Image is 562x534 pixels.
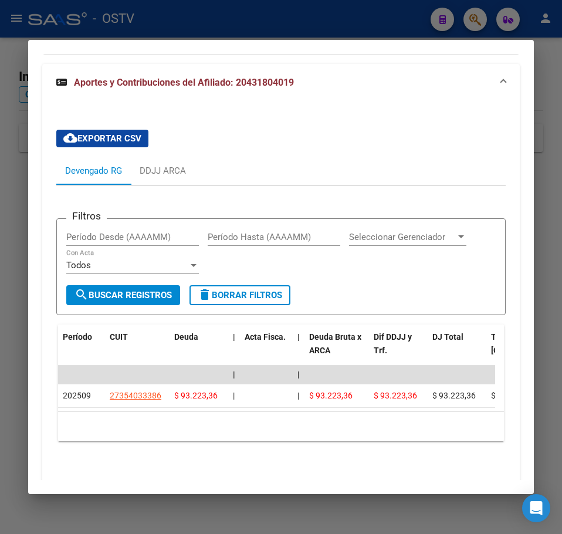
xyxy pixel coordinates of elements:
[66,209,107,222] h3: Filtros
[428,325,486,376] datatable-header-cell: DJ Total
[491,391,513,400] span: $ 0,00
[63,391,91,400] span: 202509
[42,102,520,488] div: Aportes y Contribuciones del Afiliado: 20431804019
[293,325,304,376] datatable-header-cell: |
[297,370,300,379] span: |
[233,370,235,379] span: |
[75,288,89,302] mat-icon: search
[174,332,198,342] span: Deuda
[245,332,286,342] span: Acta Fisca.
[105,325,170,376] datatable-header-cell: CUIT
[198,288,212,302] mat-icon: delete
[140,164,186,177] div: DDJJ ARCA
[233,332,235,342] span: |
[309,391,353,400] span: $ 93.223,36
[374,332,412,355] span: Dif DDJJ y Trf.
[75,290,172,300] span: Buscar Registros
[63,133,141,144] span: Exportar CSV
[174,391,218,400] span: $ 93.223,36
[374,391,417,400] span: $ 93.223,36
[432,332,463,342] span: DJ Total
[66,285,180,305] button: Buscar Registros
[228,325,240,376] datatable-header-cell: |
[349,232,456,242] span: Seleccionar Gerenciador
[309,332,361,355] span: Deuda Bruta x ARCA
[65,164,122,177] div: Devengado RG
[369,325,428,376] datatable-header-cell: Dif DDJJ y Trf.
[63,332,92,342] span: Período
[522,494,550,522] div: Open Intercom Messenger
[432,391,476,400] span: $ 93.223,36
[198,290,282,300] span: Borrar Filtros
[110,332,128,342] span: CUIT
[304,325,369,376] datatable-header-cell: Deuda Bruta x ARCA
[110,391,161,400] span: 27354033386
[240,325,293,376] datatable-header-cell: Acta Fisca.
[66,260,91,271] span: Todos
[74,77,294,88] span: Aportes y Contribuciones del Afiliado: 20431804019
[63,131,77,145] mat-icon: cloud_download
[297,391,299,400] span: |
[58,325,105,376] datatable-header-cell: Período
[233,391,235,400] span: |
[297,332,300,342] span: |
[42,64,520,102] mat-expansion-panel-header: Aportes y Contribuciones del Afiliado: 20431804019
[56,130,148,147] button: Exportar CSV
[189,285,290,305] button: Borrar Filtros
[486,325,545,376] datatable-header-cell: Tot. Trf. Bruto
[170,325,228,376] datatable-header-cell: Deuda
